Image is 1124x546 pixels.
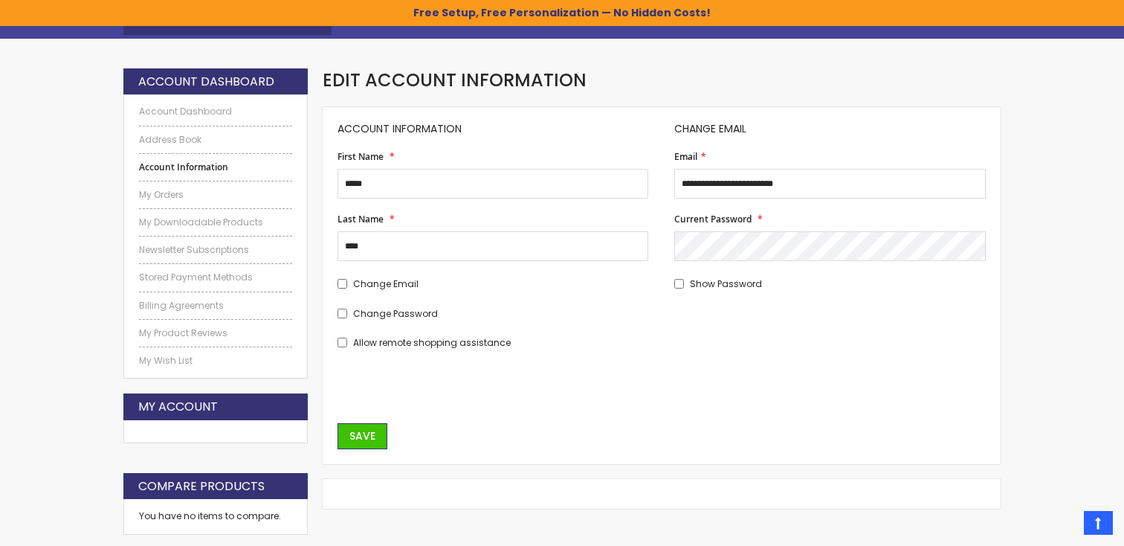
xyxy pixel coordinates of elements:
span: Change Password [353,307,438,320]
a: Top [1084,511,1113,535]
strong: Account Information [139,161,292,173]
a: Address Book [139,134,292,146]
a: My Orders [139,189,292,201]
span: Allow remote shopping assistance [353,336,511,349]
a: Newsletter Subscriptions [139,244,292,256]
span: Show Password [690,277,762,290]
div: You have no items to compare. [123,499,308,534]
span: Change Email [353,277,419,290]
a: Account Dashboard [139,106,292,118]
span: Current Password [674,213,752,225]
span: Email [674,150,697,163]
span: Change Email [674,121,746,136]
span: Account Information [337,121,462,136]
a: My Downloadable Products [139,216,292,228]
span: Last Name [337,213,384,225]
span: Save [349,428,375,443]
a: My Product Reviews [139,327,292,339]
span: First Name [337,150,384,163]
a: My Wish List [139,355,292,367]
button: Save [337,423,387,449]
strong: My Account [138,399,218,415]
a: Billing Agreements [139,300,292,312]
a: Stored Payment Methods [139,272,292,283]
span: Edit Account Information [323,68,587,92]
strong: Account Dashboard [138,74,274,90]
strong: Compare Products [138,478,265,495]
